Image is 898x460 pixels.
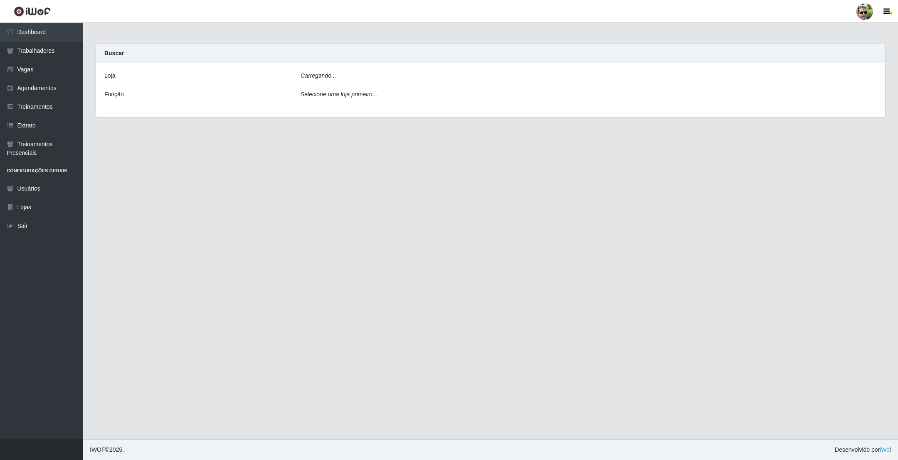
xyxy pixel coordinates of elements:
i: Carregando... [301,72,336,79]
strong: Buscar [104,50,124,56]
a: iWof [880,446,891,453]
label: Loja [104,71,115,80]
span: Desenvolvido por [835,445,891,454]
span: IWOF [90,446,105,453]
img: CoreUI Logo [14,6,51,17]
label: Função [104,90,124,99]
span: © 2025 . [90,445,124,454]
i: Selecione uma loja primeiro... [301,91,377,98]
